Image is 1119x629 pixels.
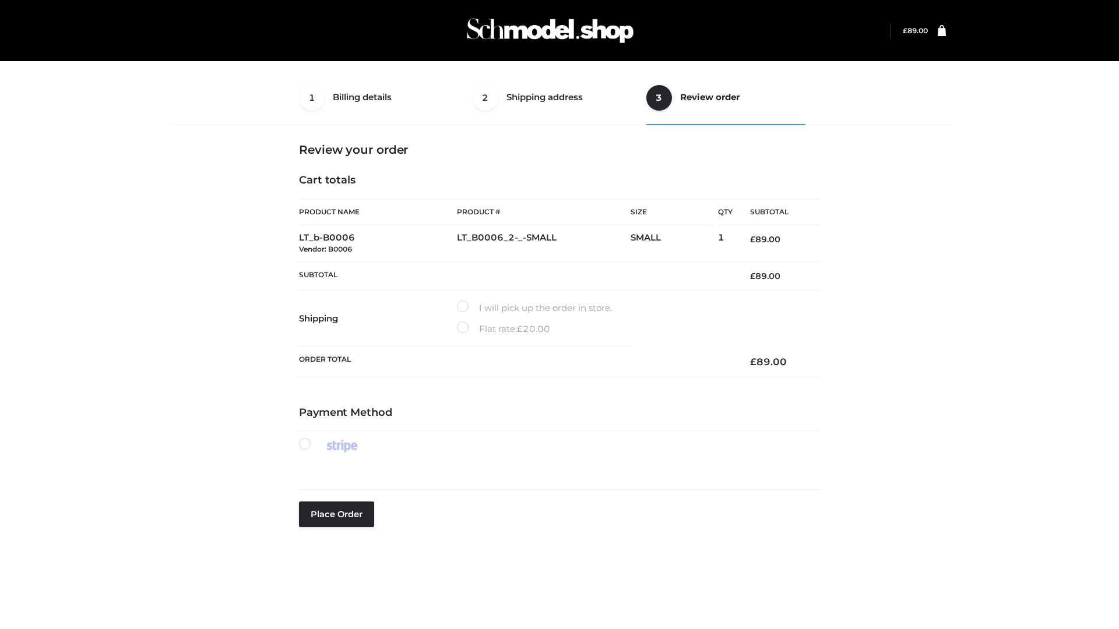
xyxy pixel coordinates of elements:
th: Product Name [299,199,457,225]
th: Order Total [299,347,733,377]
td: LT_B0006_2-_-SMALL [457,225,631,262]
bdi: 89.00 [750,234,780,245]
bdi: 89.00 [903,26,928,35]
label: I will pick up the order in store. [457,301,612,316]
h3: Review your order [299,143,820,157]
td: SMALL [631,225,718,262]
label: Flat rate: [457,321,550,337]
button: Place order [299,501,374,527]
span: £ [517,323,523,334]
th: Subtotal [299,262,733,290]
bdi: 89.00 [750,356,787,367]
span: £ [750,271,755,281]
h4: Payment Method [299,407,820,419]
bdi: 20.00 [517,323,550,334]
td: LT_b-B0006 [299,225,457,262]
td: 1 [718,225,733,262]
th: Shipping [299,291,457,347]
bdi: 89.00 [750,271,780,281]
span: £ [750,356,756,367]
th: Size [631,199,712,225]
span: £ [750,234,755,245]
span: £ [903,26,907,35]
small: Vendor: B0006 [299,245,352,253]
th: Qty [718,199,733,225]
th: Subtotal [733,199,820,225]
a: £89.00 [903,26,928,35]
th: Product # [457,199,631,225]
img: Schmodel Admin 964 [463,8,638,54]
h4: Cart totals [299,174,820,187]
